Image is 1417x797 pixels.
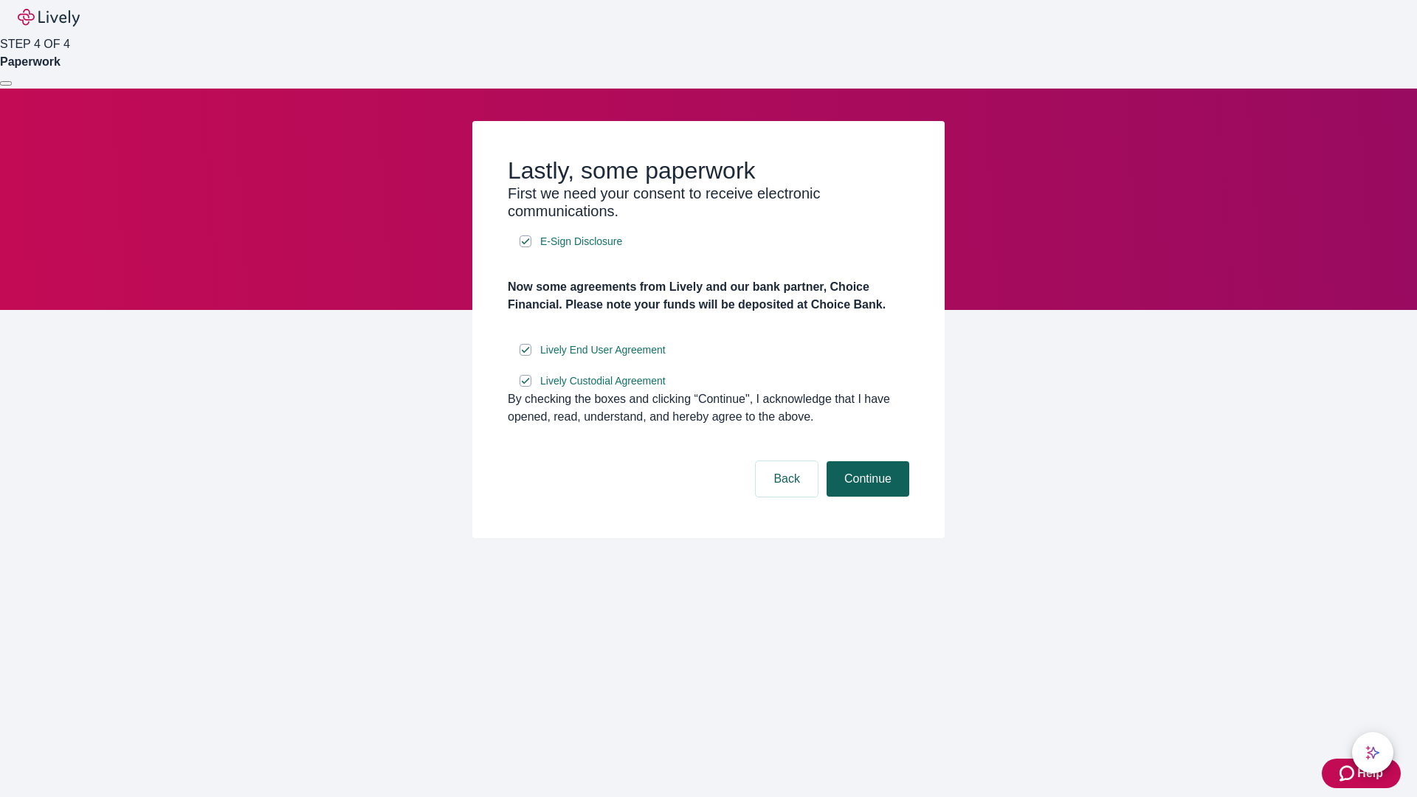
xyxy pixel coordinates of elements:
[508,278,909,314] h4: Now some agreements from Lively and our bank partner, Choice Financial. Please note your funds wi...
[827,461,909,497] button: Continue
[540,234,622,249] span: E-Sign Disclosure
[1340,765,1357,782] svg: Zendesk support icon
[540,373,666,389] span: Lively Custodial Agreement
[1357,765,1383,782] span: Help
[1352,732,1393,773] button: chat
[508,390,909,426] div: By checking the boxes and clicking “Continue", I acknowledge that I have opened, read, understand...
[537,372,669,390] a: e-sign disclosure document
[537,232,625,251] a: e-sign disclosure document
[508,156,909,184] h2: Lastly, some paperwork
[537,341,669,359] a: e-sign disclosure document
[508,184,909,220] h3: First we need your consent to receive electronic communications.
[1322,759,1401,788] button: Zendesk support iconHelp
[540,342,666,358] span: Lively End User Agreement
[1365,745,1380,760] svg: Lively AI Assistant
[18,9,80,27] img: Lively
[756,461,818,497] button: Back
